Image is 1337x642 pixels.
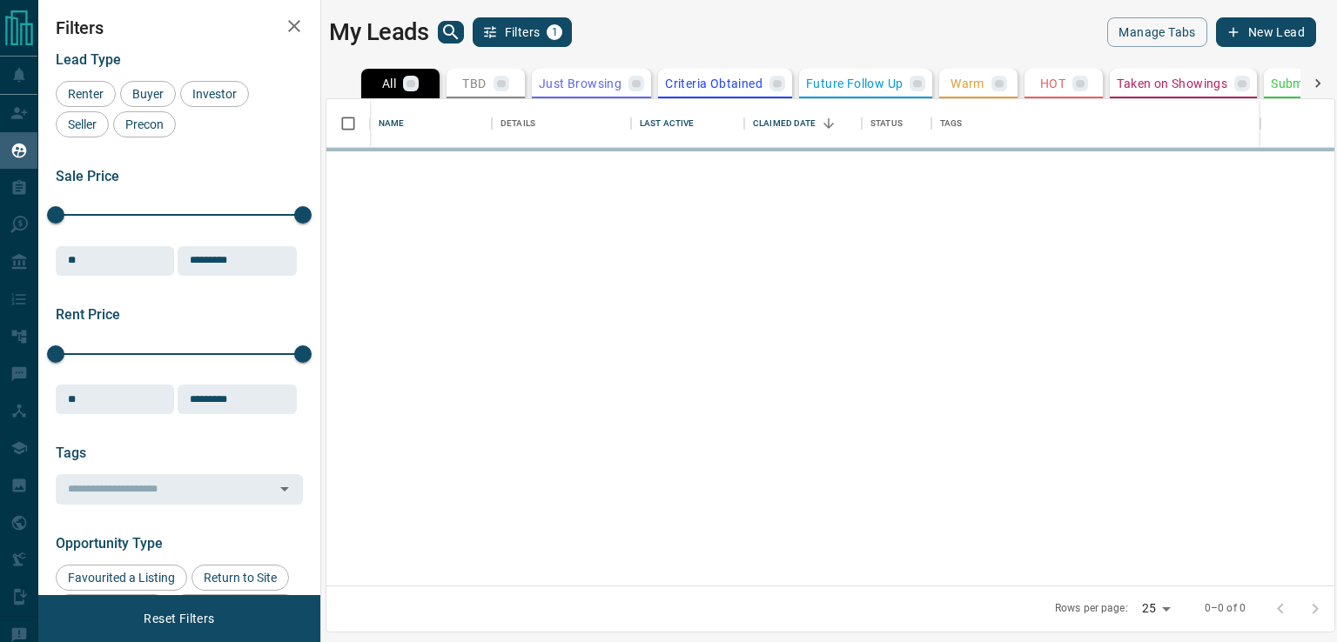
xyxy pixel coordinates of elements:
span: Investor [186,87,243,101]
button: search button [438,21,464,43]
div: Favourited a Listing [56,565,187,591]
p: HOT [1040,77,1065,90]
span: Rent Price [56,306,120,323]
span: Opportunity Type [56,535,163,552]
p: All [382,77,396,90]
p: Just Browsing [539,77,621,90]
span: Favourited a Listing [62,571,181,585]
div: Last Active [631,99,744,148]
span: Buyer [126,87,170,101]
div: Return to Site [191,565,289,591]
span: Sale Price [56,168,119,184]
span: Lead Type [56,51,121,68]
h2: Filters [56,17,303,38]
p: 0–0 of 0 [1205,601,1246,616]
span: Seller [62,117,103,131]
div: Status [862,99,931,148]
p: TBD [462,77,486,90]
p: Taken on Showings [1117,77,1227,90]
button: Open [272,477,297,501]
h1: My Leads [329,18,429,46]
div: 25 [1135,596,1177,621]
div: Investor [180,81,249,107]
div: Details [492,99,631,148]
span: 1 [548,26,561,38]
div: Name [370,99,492,148]
span: Return to Site [198,571,283,585]
div: Details [501,99,535,148]
p: Warm [951,77,984,90]
button: Reset Filters [132,604,225,633]
div: Status [870,99,903,148]
div: Tags [931,99,1260,148]
button: Manage Tabs [1107,17,1206,47]
p: Future Follow Up [806,77,903,90]
p: Criteria Obtained [665,77,763,90]
div: Name [379,99,405,148]
button: New Lead [1216,17,1316,47]
button: Filters1 [473,17,573,47]
div: Tags [940,99,963,148]
span: Renter [62,87,110,101]
div: Buyer [120,81,176,107]
div: Renter [56,81,116,107]
div: Seller [56,111,109,137]
div: Precon [113,111,176,137]
p: Rows per page: [1055,601,1128,616]
span: Precon [119,117,170,131]
span: Tags [56,445,86,461]
div: Claimed Date [753,99,816,148]
div: Last Active [640,99,694,148]
div: Claimed Date [744,99,862,148]
button: Sort [816,111,841,136]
